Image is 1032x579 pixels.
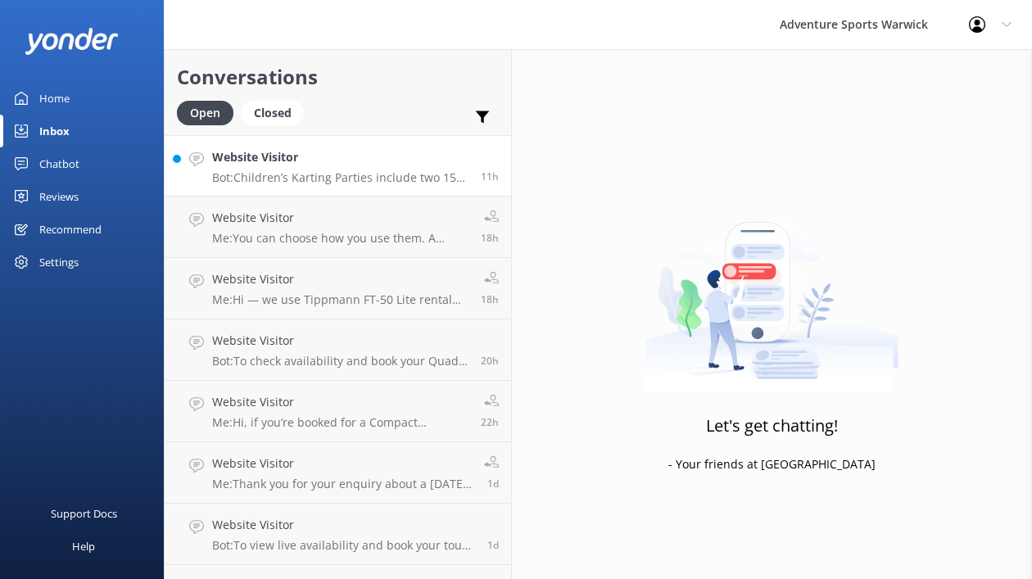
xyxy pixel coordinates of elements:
a: Website VisitorMe:You can choose how you use them. A 'trigger happy' group will often buy a bag o... [165,197,511,258]
a: Website VisitorMe:Hi — we use Tippmann FT-50 Lite rental markers in .50 calibre. These semi-autom... [165,258,511,319]
p: - Your friends at [GEOGRAPHIC_DATA] [668,455,876,473]
a: Website VisitorBot:To check availability and book your Quad Bike Trekking session, please visit [... [165,319,511,381]
span: Sep 17 2025 07:55pm (UTC +01:00) Europe/London [487,477,499,491]
h4: Website Visitor [212,270,468,288]
p: Me: You can choose how you use them. A 'trigger happy' group will often buy a bag of 1,000 pellet... [212,231,468,246]
a: Open [177,103,242,121]
div: Closed [242,101,304,125]
span: Sep 18 2025 02:31pm (UTC +01:00) Europe/London [481,354,499,368]
span: Sep 17 2025 07:36pm (UTC +01:00) Europe/London [487,538,499,552]
p: Bot: To view live availability and book your tour, click [URL][DOMAIN_NAME]. [212,538,475,553]
img: artwork of a man stealing a conversation from at giant smartphone [645,188,898,392]
h4: Website Visitor [212,209,468,227]
div: Reviews [39,180,79,213]
span: Sep 18 2025 03:48pm (UTC +01:00) Europe/London [481,231,499,245]
p: Me: Hi — we use Tippmann FT-50 Lite rental markers in .50 calibre. These semi-automatic guns are ... [212,292,468,307]
p: Me: Hi, if you’re booked for a Compact Paintball session, you’ll be provided with overalls to wea... [212,415,468,430]
span: Sep 18 2025 03:46pm (UTC +01:00) Europe/London [481,292,499,306]
p: Bot: To check availability and book your Quad Bike Trekking session, please visit [URL][DOMAIN_NA... [212,354,468,369]
h4: Website Visitor [212,455,472,473]
div: Home [39,82,70,115]
div: Open [177,101,233,125]
span: Sep 18 2025 11:15pm (UTC +01:00) Europe/London [481,170,499,183]
div: Help [72,530,95,563]
h4: Website Visitor [212,516,475,534]
div: Chatbot [39,147,79,180]
h3: Let's get chatting! [706,413,838,439]
h4: Website Visitor [212,148,468,166]
p: Bot: Children’s Karting Parties include two 15-minute timed sessions, full race gear, and medals ... [212,170,468,185]
div: Inbox [39,115,70,147]
h4: Website Visitor [212,332,468,350]
a: Website VisitorMe:Hi, if you’re booked for a Compact Paintball session, you’ll be provided with o... [165,381,511,442]
div: Support Docs [51,497,117,530]
a: Website VisitorBot:To view live availability and book your tour, click [URL][DOMAIN_NAME].1d [165,504,511,565]
span: Sep 18 2025 12:09pm (UTC +01:00) Europe/London [481,415,499,429]
a: Website VisitorMe:Thank you for your enquiry about a [DATE] including a [DEMOGRAPHIC_DATA]. Suita... [165,442,511,504]
a: Website VisitorBot:Children’s Karting Parties include two 15-minute timed sessions, full race gea... [165,135,511,197]
h4: Website Visitor [212,393,468,411]
div: Recommend [39,213,102,246]
div: Settings [39,246,79,278]
h2: Conversations [177,61,499,93]
a: Closed [242,103,312,121]
p: Me: Thank you for your enquiry about a [DATE] including a [DEMOGRAPHIC_DATA]. Suitable activities... [212,477,472,491]
img: yonder-white-logo.png [25,28,119,55]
